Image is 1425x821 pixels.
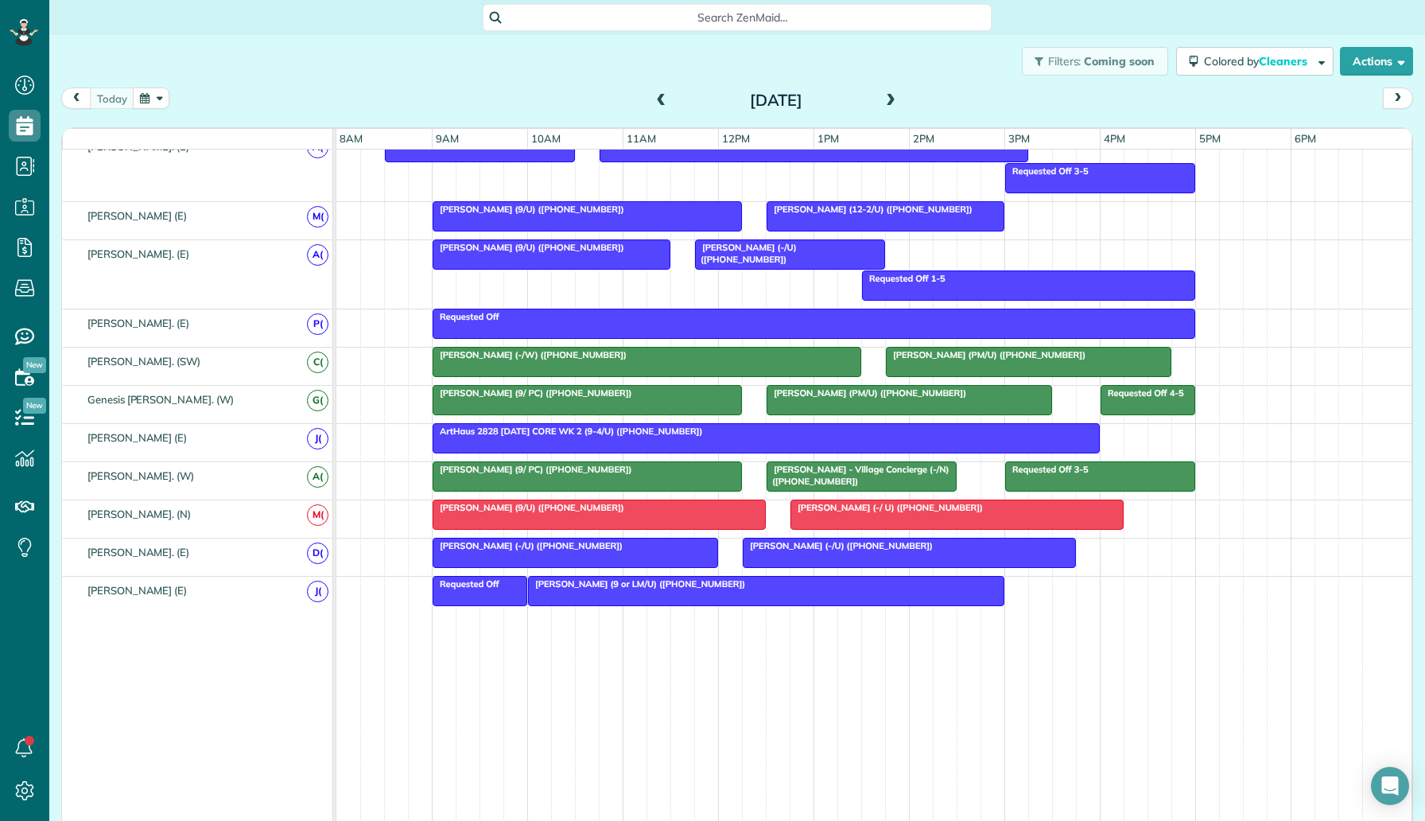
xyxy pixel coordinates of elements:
[885,349,1086,360] span: [PERSON_NAME] (PM/U) ([PHONE_NUMBER])
[84,584,190,597] span: [PERSON_NAME] (E)
[861,273,946,284] span: Requested Off 1-5
[432,387,633,399] span: [PERSON_NAME] (9/ PC) ([PHONE_NUMBER])
[432,311,500,322] span: Requested Off
[307,313,328,335] span: P(
[1004,464,1089,475] span: Requested Off 3-5
[910,132,938,145] span: 2pm
[84,546,192,558] span: [PERSON_NAME]. (E)
[432,426,704,437] span: ArtHaus 2828 [DATE] CORE WK 2 (9-4/U) ([PHONE_NUMBER])
[84,247,192,260] span: [PERSON_NAME]. (E)
[432,464,633,475] span: [PERSON_NAME] (9/ PC) ([PHONE_NUMBER])
[307,543,328,564] span: D(
[742,540,934,551] span: [PERSON_NAME] (-/U) ([PHONE_NUMBER])
[1383,88,1413,109] button: next
[694,242,797,264] span: [PERSON_NAME] (-/U) ([PHONE_NUMBER])
[433,132,462,145] span: 9am
[1005,132,1033,145] span: 3pm
[432,502,625,513] span: [PERSON_NAME] (9/U) ([PHONE_NUMBER])
[527,578,746,589] span: [PERSON_NAME] (9 or LM/U) ([PHONE_NUMBER])
[432,204,625,215] span: [PERSON_NAME] (9/U) ([PHONE_NUMBER])
[307,206,328,228] span: M(
[1291,132,1319,145] span: 6pm
[432,578,500,589] span: Requested Off
[307,352,328,373] span: C(
[61,88,91,109] button: prev
[1204,54,1313,68] span: Colored by
[84,431,190,444] span: [PERSON_NAME] (E)
[90,88,134,109] button: today
[766,387,967,399] span: [PERSON_NAME] (PM/U) ([PHONE_NUMBER])
[84,355,204,368] span: [PERSON_NAME]. (SW)
[1048,54,1081,68] span: Filters:
[814,132,842,145] span: 1pm
[677,91,876,109] h2: [DATE]
[719,132,753,145] span: 12pm
[1101,132,1128,145] span: 4pm
[84,393,237,406] span: Genesis [PERSON_NAME]. (W)
[766,464,949,486] span: [PERSON_NAME] - Village Concierge (-/N) ([PHONE_NUMBER])
[432,242,625,253] span: [PERSON_NAME] (9/U) ([PHONE_NUMBER])
[790,502,984,513] span: [PERSON_NAME] (-/ U) ([PHONE_NUMBER])
[1371,767,1409,805] div: Open Intercom Messenger
[336,132,366,145] span: 8am
[432,540,623,551] span: [PERSON_NAME] (-/U) ([PHONE_NUMBER])
[307,244,328,266] span: A(
[1196,132,1224,145] span: 5pm
[307,504,328,526] span: M(
[1100,387,1185,399] span: Requested Off 4-5
[307,466,328,488] span: A(
[1004,165,1089,177] span: Requested Off 3-5
[1176,47,1334,76] button: Colored byCleaners
[432,349,627,360] span: [PERSON_NAME] (-/W) ([PHONE_NUMBER])
[23,398,46,414] span: New
[84,209,190,222] span: [PERSON_NAME] (E)
[84,317,192,329] span: [PERSON_NAME]. (E)
[307,581,328,602] span: J(
[84,508,194,520] span: [PERSON_NAME]. (N)
[1084,54,1155,68] span: Coming soon
[766,204,973,215] span: [PERSON_NAME] (12-2/U) ([PHONE_NUMBER])
[23,357,46,373] span: New
[307,390,328,411] span: G(
[84,469,197,482] span: [PERSON_NAME]. (W)
[528,132,564,145] span: 10am
[307,428,328,449] span: J(
[623,132,659,145] span: 11am
[1259,54,1310,68] span: Cleaners
[1340,47,1413,76] button: Actions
